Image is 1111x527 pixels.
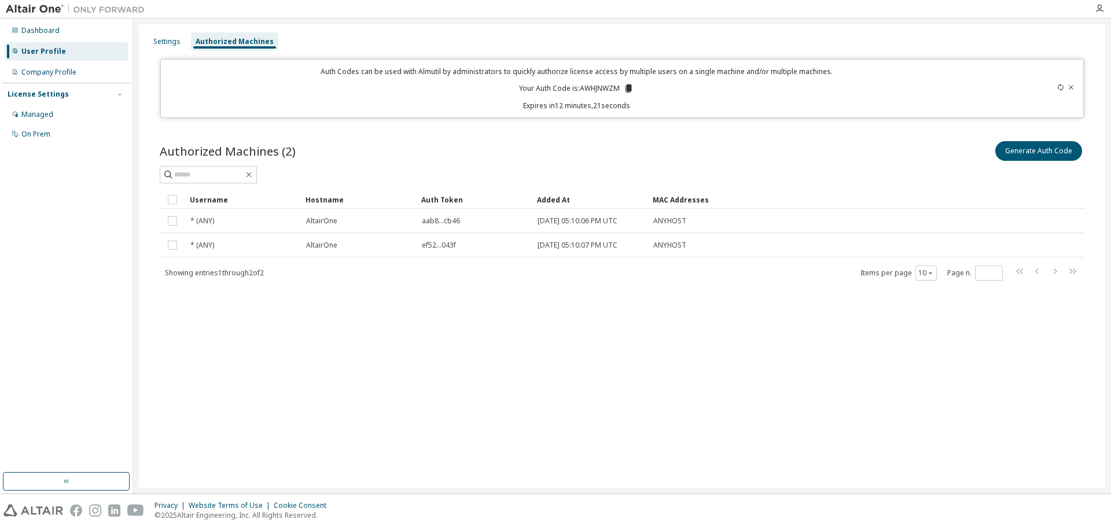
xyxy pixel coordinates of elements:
div: Managed [21,110,53,119]
div: On Prem [21,130,50,139]
span: * (ANY) [190,241,214,250]
span: ANYHOST [653,216,686,226]
span: aab8...cb46 [422,216,460,226]
p: Auth Codes can be used with Almutil by administrators to quickly authorize license access by mult... [168,67,986,76]
span: Authorized Machines (2) [160,143,296,159]
div: Settings [153,37,181,46]
p: © 2025 Altair Engineering, Inc. All Rights Reserved. [154,510,333,520]
div: Hostname [306,190,412,209]
div: Auth Token [421,190,528,209]
div: Company Profile [21,68,76,77]
span: Showing entries 1 through 2 of 2 [165,268,264,278]
span: AltairOne [306,241,337,250]
div: Dashboard [21,26,60,35]
div: Website Terms of Use [189,501,274,510]
p: Expires in 12 minutes, 21 seconds [168,101,986,110]
div: Privacy [154,501,189,510]
img: instagram.svg [89,504,101,517]
img: facebook.svg [70,504,82,517]
span: [DATE] 05:10:06 PM UTC [538,216,617,226]
span: ANYHOST [653,241,686,250]
button: 10 [918,268,934,278]
span: ef52...043f [422,241,456,250]
button: Generate Auth Code [995,141,1082,161]
img: youtube.svg [127,504,144,517]
div: MAC Addresses [653,190,963,209]
span: AltairOne [306,216,337,226]
span: Items per page [860,266,937,281]
p: Your Auth Code is: AWHJNWZM [519,83,634,94]
img: Altair One [6,3,150,15]
div: Cookie Consent [274,501,333,510]
span: Page n. [947,266,1003,281]
div: Authorized Machines [196,37,274,46]
span: * (ANY) [190,216,214,226]
img: altair_logo.svg [3,504,63,517]
img: linkedin.svg [108,504,120,517]
div: Username [190,190,296,209]
div: License Settings [8,90,69,99]
span: [DATE] 05:10:07 PM UTC [538,241,617,250]
div: User Profile [21,47,66,56]
div: Added At [537,190,643,209]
